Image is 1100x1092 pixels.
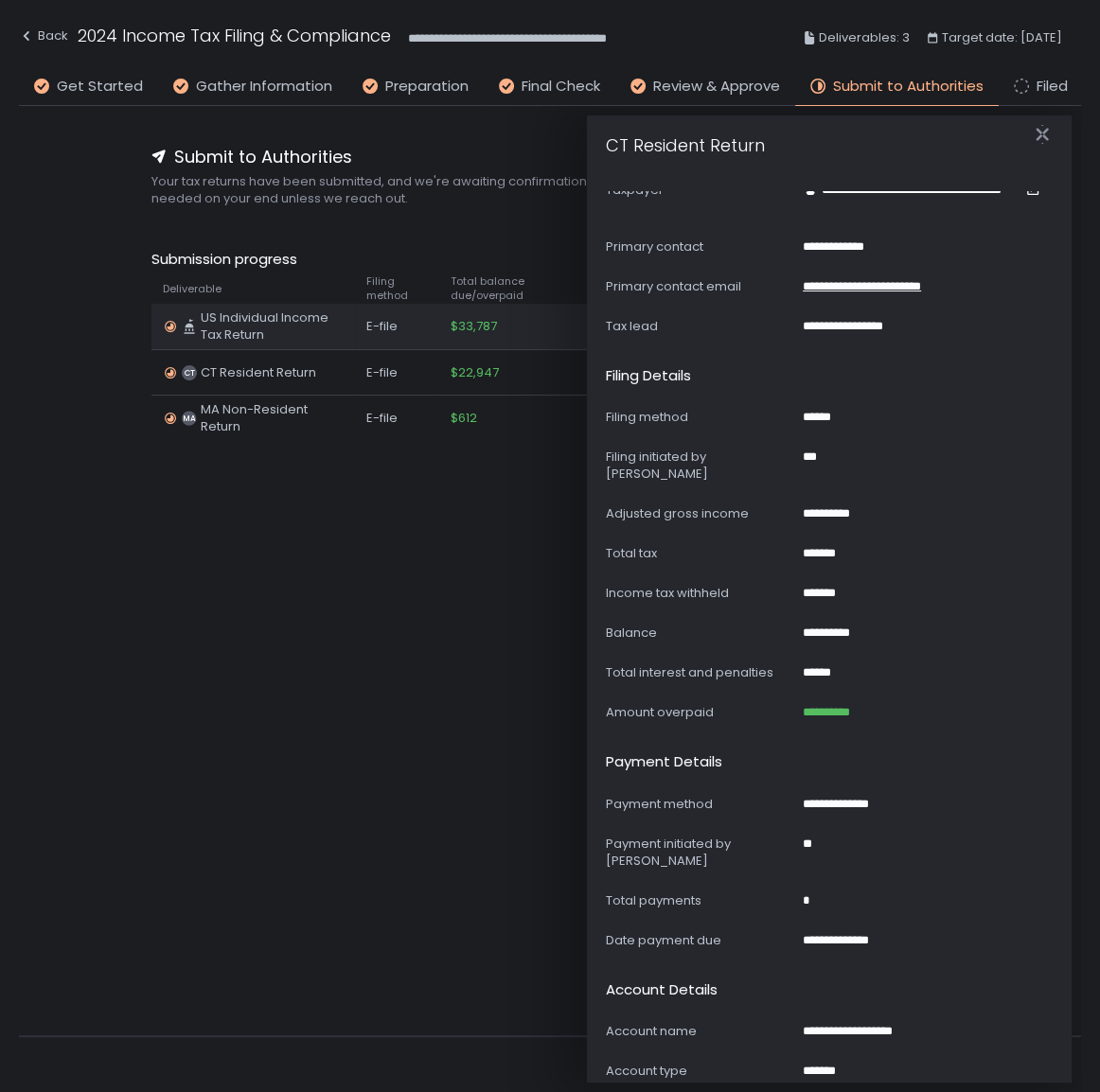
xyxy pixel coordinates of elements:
[78,23,391,48] h1: 2024 Income Tax Filing & Compliance
[522,76,600,97] span: Final Check
[451,410,477,427] span: $612
[606,449,795,483] div: Filing initiated by [PERSON_NAME]
[163,282,222,296] span: Deliverable
[606,238,795,255] div: Primary contact
[606,505,795,522] div: Adjusted gross income
[1037,76,1068,97] span: Filed
[653,76,780,97] span: Review & Approve
[201,309,344,343] span: US Individual Income Tax Return
[606,545,795,562] div: Total tax
[606,932,795,949] div: Date payment due
[201,401,345,435] span: MA Non-Resident Return
[385,76,469,97] span: Preparation
[366,318,428,335] div: E-file
[606,625,795,642] div: Balance
[184,367,195,379] text: CT
[183,412,196,423] text: MA
[606,979,718,1001] h2: Account details
[201,364,316,381] span: CT Resident Return
[19,23,68,54] button: Back
[19,25,68,47] div: Back
[606,318,795,335] div: Tax lead
[606,1023,795,1040] div: Account name
[606,409,795,426] div: Filing method
[196,76,332,97] span: Gather Information
[366,364,428,381] div: E-file
[366,274,428,303] span: Filing method
[451,274,571,303] span: Total balance due/overpaid
[606,110,765,158] h1: CT Resident Return
[606,836,795,870] div: Payment initiated by [PERSON_NAME]
[833,76,984,97] span: Submit to Authorities
[606,751,722,773] h2: Payment details
[606,892,795,909] div: Total payments
[606,1063,795,1080] div: Account type
[606,664,795,681] div: Total interest and penalties
[174,144,352,169] span: Submit to Authorities
[606,365,691,387] h2: Filing details
[151,173,949,207] span: Your tax returns have been submitted, and we're awaiting confirmation that they have been accepte...
[366,410,428,427] div: E-file
[942,26,1062,49] span: Target date: [DATE]
[451,318,497,335] span: $33,787
[451,364,499,381] span: $22,947
[606,704,795,721] div: Amount overpaid
[606,585,795,602] div: Income tax withheld
[151,249,949,271] span: Submission progress
[606,796,795,813] div: Payment method
[819,26,910,49] span: Deliverables: 3
[57,76,143,97] span: Get Started
[606,278,795,295] div: Primary contact email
